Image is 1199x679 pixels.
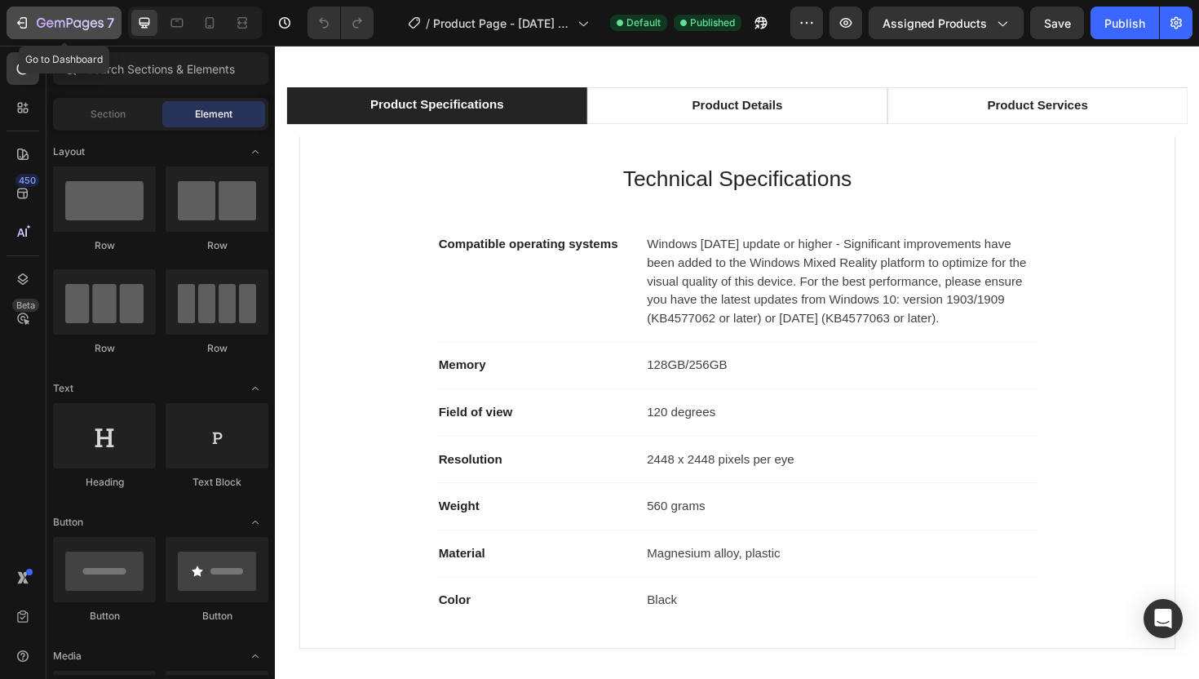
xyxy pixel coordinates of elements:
div: Text Block [166,475,268,490]
div: Row [166,341,268,356]
input: Search Sections & Elements [53,52,268,85]
p: Material [173,528,378,548]
div: Publish [1104,15,1145,32]
span: Published [690,16,735,30]
div: Open Intercom Messenger [1144,599,1183,638]
div: Undo/Redo [307,7,374,39]
button: Publish [1091,7,1159,39]
button: Save [1030,7,1084,39]
div: Beta [12,299,39,312]
p: Memory [173,329,378,348]
div: Heading [53,475,156,490]
span: Toggle open [242,643,268,669]
p: Compatible operating systems [173,201,378,220]
div: Button [53,609,156,624]
p: Field of view [173,379,378,398]
span: / [426,15,430,32]
span: Product Page - [DATE] 19:43:43 [433,15,571,32]
p: 2448 x 2448 pixels per eye [394,428,806,448]
p: 120 degrees [394,379,806,398]
div: Button [166,609,268,624]
div: Product Details [439,51,539,76]
span: Section [91,107,126,122]
span: Toggle open [242,509,268,535]
p: Magnesium alloy, plastic [394,528,806,548]
iframe: Design area [275,46,1199,679]
p: 7 [107,13,114,33]
p: Black [394,578,806,597]
span: Toggle open [242,139,268,165]
div: Row [166,238,268,253]
span: Default [626,16,661,30]
span: Assigned Products [883,15,987,32]
span: Toggle open [242,375,268,402]
span: Layout [53,144,85,159]
p: 560 grams [394,478,806,498]
button: Assigned Products [869,7,1024,39]
p: 128GB/256GB [394,329,806,348]
div: Product Services [752,51,864,76]
p: Color [173,578,378,597]
p: Technical Specifications [54,124,925,158]
span: Media [53,649,82,663]
p: Resolution [173,428,378,448]
button: 7 [7,7,122,39]
span: Element [195,107,232,122]
span: Text [53,381,73,396]
div: 450 [15,174,39,187]
span: Save [1044,16,1071,30]
p: Windows [DATE] update or higher - Significant improvements have been added to the Windows Mixed R... [394,201,806,299]
span: Button [53,515,83,530]
p: Weight [173,478,378,498]
div: Row [53,238,156,253]
div: Row [53,341,156,356]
